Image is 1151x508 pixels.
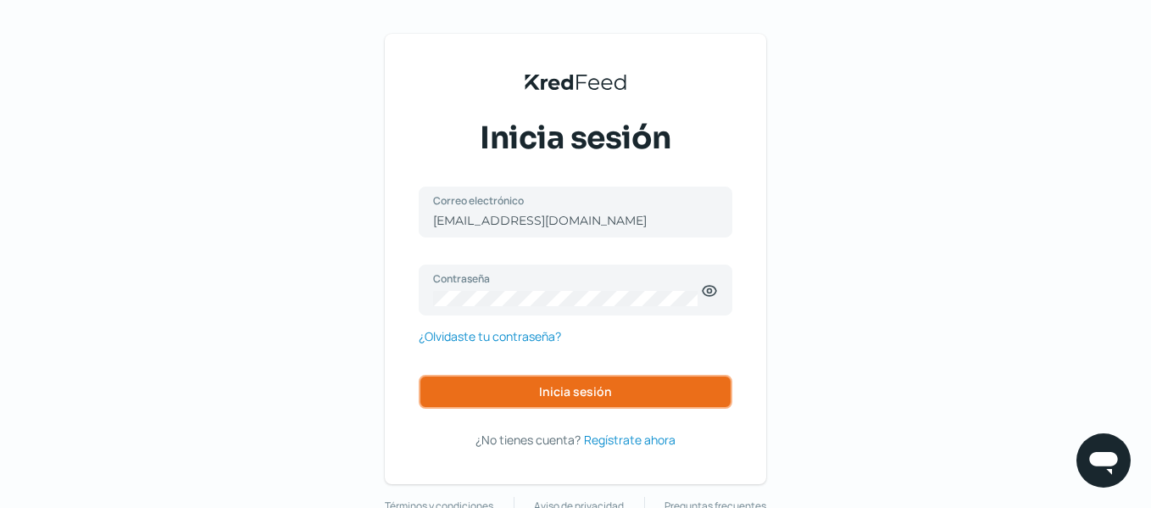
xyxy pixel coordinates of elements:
[539,386,612,398] span: Inicia sesión
[433,193,701,208] label: Correo electrónico
[480,117,671,159] span: Inicia sesión
[419,375,732,409] button: Inicia sesión
[584,429,676,450] a: Regístrate ahora
[433,271,701,286] label: Contraseña
[1087,444,1120,477] img: chatIcon
[419,326,561,347] a: ¿Olvidaste tu contraseña?
[475,432,581,448] span: ¿No tienes cuenta?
